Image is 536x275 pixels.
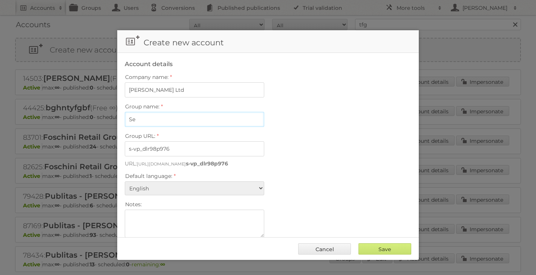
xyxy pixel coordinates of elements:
[125,103,159,110] span: Group name:
[125,74,168,80] span: Company name:
[125,60,173,68] legend: Account details
[298,243,351,255] a: Cancel
[186,160,228,167] strong: s-vp_dlr98p976
[125,112,264,127] input: My brand name
[137,161,186,167] small: [URL][DOMAIN_NAME]
[358,243,411,255] input: Save
[125,133,155,139] span: Group URL:
[117,30,419,53] h1: Create new account
[125,160,411,167] p: URL:
[125,173,172,179] span: Default language:
[125,201,142,208] span: Notes:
